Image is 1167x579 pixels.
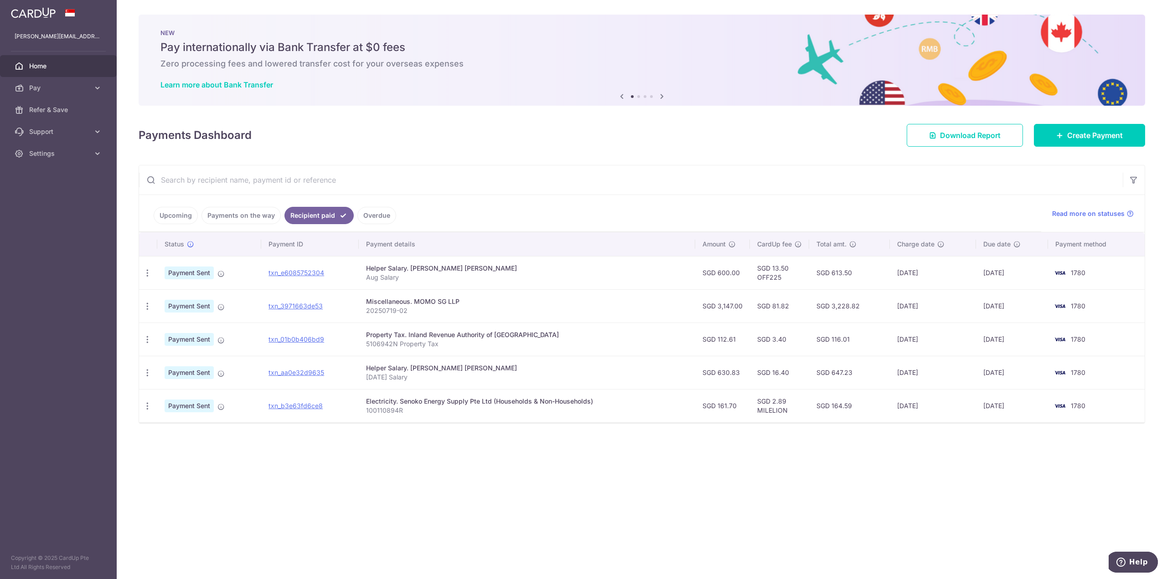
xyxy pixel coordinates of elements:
td: SGD 161.70 [695,389,750,422]
p: 20250719-02 [366,306,687,315]
td: [DATE] [976,323,1048,356]
span: Payment Sent [165,333,214,346]
span: Support [29,127,89,136]
span: 1780 [1071,302,1085,310]
span: Payment Sent [165,266,214,279]
a: Payments on the way [201,207,281,224]
a: txn_b3e63fd6ce8 [269,402,323,410]
a: Upcoming [154,207,198,224]
p: Aug Salary [366,273,687,282]
span: Payment Sent [165,400,214,412]
a: Recipient paid [284,207,354,224]
h4: Payments Dashboard [139,127,252,143]
td: SGD 3,228.82 [809,289,890,323]
span: Pay [29,83,89,92]
div: Miscellaneous. MOMO SG LLP [366,297,687,306]
td: [DATE] [890,256,976,289]
p: [PERSON_NAME][EMAIL_ADDRESS][DOMAIN_NAME] [15,32,102,41]
td: SGD 613.50 [809,256,890,289]
span: Total amt. [816,240,847,249]
span: Help [21,6,39,15]
a: Learn more about Bank Transfer [160,80,273,89]
span: 1780 [1071,402,1085,410]
span: 1780 [1071,335,1085,343]
td: [DATE] [976,356,1048,389]
div: Electricity. Senoko Energy Supply Pte Ltd (Households & Non-Households) [366,397,687,406]
th: Payment ID [261,232,359,256]
td: SGD 630.83 [695,356,750,389]
td: SGD 3,147.00 [695,289,750,323]
h5: Pay internationally via Bank Transfer at $0 fees [160,40,1123,55]
img: Bank Card [1051,400,1069,411]
span: Refer & Save [29,105,89,114]
input: Search by recipient name, payment id or reference [139,165,1123,195]
td: SGD 600.00 [695,256,750,289]
td: SGD 647.23 [809,356,890,389]
p: 100110894R [366,406,687,415]
img: Bank Card [1051,367,1069,378]
img: Bank transfer banner [139,15,1145,106]
a: txn_aa0e32d9635 [269,369,324,376]
img: Bank Card [1051,334,1069,345]
td: SGD 2.89 MILELION [750,389,809,422]
td: [DATE] [890,356,976,389]
a: Download Report [907,124,1023,147]
h6: Zero processing fees and lowered transfer cost for your overseas expenses [160,58,1123,69]
span: Create Payment [1067,130,1123,141]
span: Read more on statuses [1052,209,1125,218]
td: SGD 13.50 OFF225 [750,256,809,289]
span: CardUp fee [757,240,792,249]
span: 1780 [1071,269,1085,277]
p: [DATE] Salary [366,373,687,382]
span: Settings [29,149,89,158]
a: Create Payment [1034,124,1145,147]
img: CardUp [11,7,56,18]
span: Home [29,61,89,71]
span: Download Report [940,130,1001,141]
a: txn_3971663de53 [269,302,323,310]
div: Helper Salary. [PERSON_NAME] [PERSON_NAME] [366,264,687,273]
td: [DATE] [890,289,976,323]
span: Amount [702,240,726,249]
span: Charge date [897,240,935,249]
div: Helper Salary. [PERSON_NAME] [PERSON_NAME] [366,364,687,373]
td: [DATE] [976,389,1048,422]
th: Payment details [359,232,695,256]
span: Due date [983,240,1011,249]
a: Overdue [357,207,396,224]
td: [DATE] [890,323,976,356]
div: Property Tax. Inland Revenue Authority of [GEOGRAPHIC_DATA] [366,330,687,339]
span: 1780 [1071,369,1085,376]
td: SGD 81.82 [750,289,809,323]
a: txn_e6085752304 [269,269,324,277]
iframe: Opens a widget where you can find more information [1109,552,1158,574]
p: NEW [160,29,1123,36]
span: Status [165,240,184,249]
span: Payment Sent [165,300,214,313]
td: SGD 112.61 [695,323,750,356]
td: SGD 3.40 [750,323,809,356]
td: SGD 116.01 [809,323,890,356]
td: [DATE] [890,389,976,422]
span: Payment Sent [165,366,214,379]
td: SGD 16.40 [750,356,809,389]
a: txn_01b0b406bd9 [269,335,324,343]
td: SGD 164.59 [809,389,890,422]
a: Read more on statuses [1052,209,1134,218]
p: 5106942N Property Tax [366,339,687,348]
th: Payment method [1048,232,1145,256]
